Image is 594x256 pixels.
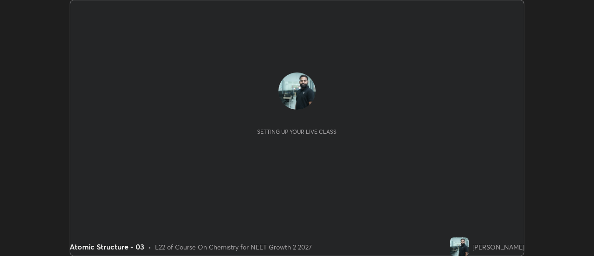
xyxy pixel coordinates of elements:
div: • [148,242,151,252]
img: 458855d34a904919bf64d220e753158f.jpg [450,237,469,256]
div: Atomic Structure - 03 [70,241,144,252]
img: 458855d34a904919bf64d220e753158f.jpg [278,72,316,110]
div: L22 of Course On Chemistry for NEET Growth 2 2027 [155,242,312,252]
div: [PERSON_NAME] [472,242,524,252]
div: Setting up your live class [257,128,336,135]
